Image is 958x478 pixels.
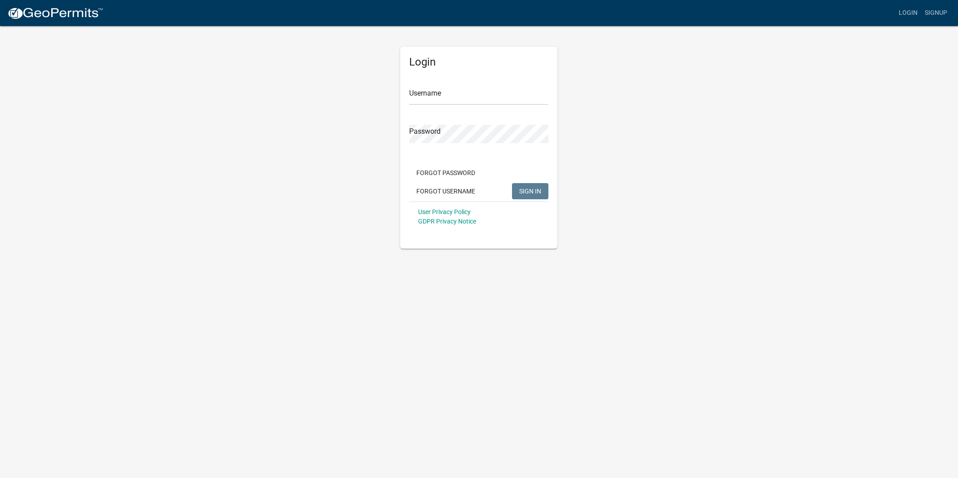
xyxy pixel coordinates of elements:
[409,183,482,199] button: Forgot Username
[409,56,548,69] h5: Login
[418,208,471,215] a: User Privacy Policy
[895,4,921,22] a: Login
[921,4,951,22] a: Signup
[519,187,541,194] span: SIGN IN
[418,218,476,225] a: GDPR Privacy Notice
[512,183,548,199] button: SIGN IN
[409,165,482,181] button: Forgot Password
